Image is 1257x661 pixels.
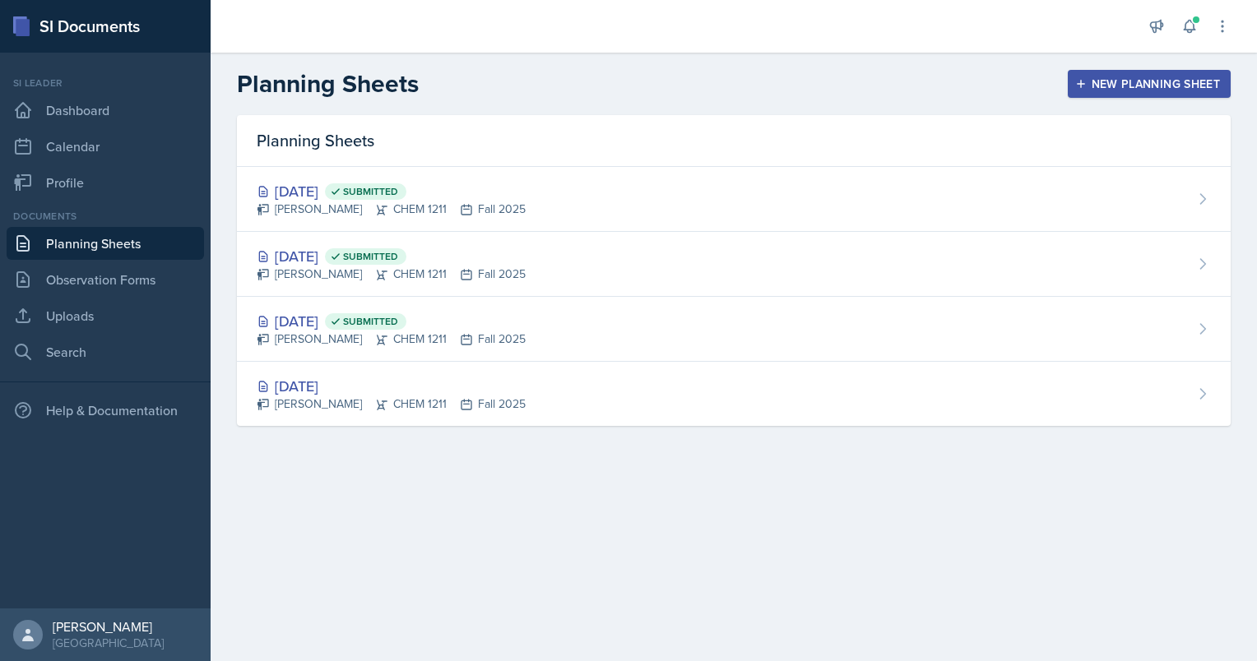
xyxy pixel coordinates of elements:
[237,69,419,99] h2: Planning Sheets
[7,335,204,368] a: Search
[7,227,204,260] a: Planning Sheets
[237,297,1231,362] a: [DATE] Submitted [PERSON_NAME]CHEM 1211Fall 2025
[257,201,526,218] div: [PERSON_NAME] CHEM 1211 Fall 2025
[7,130,204,163] a: Calendar
[343,250,398,263] span: Submitted
[257,330,526,348] div: [PERSON_NAME] CHEM 1211 Fall 2025
[257,310,526,332] div: [DATE]
[7,94,204,127] a: Dashboard
[7,394,204,427] div: Help & Documentation
[257,180,526,202] div: [DATE]
[53,618,164,635] div: [PERSON_NAME]
[257,395,526,413] div: [PERSON_NAME] CHEM 1211 Fall 2025
[237,232,1231,297] a: [DATE] Submitted [PERSON_NAME]CHEM 1211Fall 2025
[1078,77,1220,90] div: New Planning Sheet
[53,635,164,651] div: [GEOGRAPHIC_DATA]
[237,167,1231,232] a: [DATE] Submitted [PERSON_NAME]CHEM 1211Fall 2025
[7,299,204,332] a: Uploads
[7,209,204,224] div: Documents
[257,375,526,397] div: [DATE]
[257,245,526,267] div: [DATE]
[237,362,1231,426] a: [DATE] [PERSON_NAME]CHEM 1211Fall 2025
[257,266,526,283] div: [PERSON_NAME] CHEM 1211 Fall 2025
[237,115,1231,167] div: Planning Sheets
[7,263,204,296] a: Observation Forms
[343,315,398,328] span: Submitted
[1068,70,1231,98] button: New Planning Sheet
[7,76,204,90] div: Si leader
[343,185,398,198] span: Submitted
[7,166,204,199] a: Profile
